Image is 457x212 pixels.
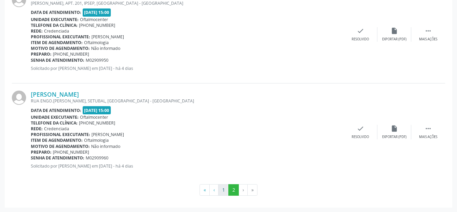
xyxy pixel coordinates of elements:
b: Rede: [31,28,43,34]
i: check [357,125,364,132]
span: Credenciada [44,126,69,132]
span: [DATE] 15:00 [83,106,111,114]
i:  [424,125,432,132]
div: Exportar (PDF) [382,37,407,42]
button: Go to first page [200,184,210,196]
button: Go to page 2 [228,184,239,196]
b: Unidade executante: [31,114,79,120]
b: Rede: [31,126,43,132]
b: Telefone da clínica: [31,120,78,126]
b: Preparo: [31,51,51,57]
b: Senha de atendimento: [31,155,84,161]
div: Resolvido [352,37,369,42]
span: Oftalmocenter [80,114,108,120]
span: Oftalmocenter [80,17,108,22]
span: M02909960 [86,155,108,161]
b: Motivo de agendamento: [31,143,90,149]
button: Go to page 1 [218,184,229,196]
span: [PERSON_NAME] [91,34,124,40]
i: insert_drive_file [391,125,398,132]
span: [PHONE_NUMBER] [53,51,89,57]
i:  [424,27,432,35]
b: Profissional executante: [31,34,90,40]
b: Motivo de agendamento: [31,45,90,51]
a: [PERSON_NAME] [31,91,79,98]
span: [PHONE_NUMBER] [53,149,89,155]
span: Oftalmologia [84,40,109,45]
span: [PHONE_NUMBER] [79,120,115,126]
b: Data de atendimento: [31,9,81,15]
b: Profissional executante: [31,132,90,137]
i: insert_drive_file [391,27,398,35]
span: Não informado [91,45,120,51]
p: Solicitado por [PERSON_NAME] em [DATE] - há 4 dias [31,163,344,169]
div: Mais ações [419,37,437,42]
ul: Pagination [12,184,445,196]
span: M02909950 [86,57,108,63]
div: Resolvido [352,135,369,139]
div: Exportar (PDF) [382,135,407,139]
b: Item de agendamento: [31,40,83,45]
span: Oftalmologia [84,137,109,143]
span: [DATE] 15:00 [83,8,111,16]
div: RUA ENGO.[PERSON_NAME], SETUBAL, [GEOGRAPHIC_DATA] - [GEOGRAPHIC_DATA] [31,98,344,104]
b: Item de agendamento: [31,137,83,143]
button: Go to previous page [209,184,219,196]
b: Preparo: [31,149,51,155]
p: Solicitado por [PERSON_NAME] em [DATE] - há 4 dias [31,65,344,71]
img: img [12,91,26,105]
b: Senha de atendimento: [31,57,84,63]
span: [PERSON_NAME] [91,132,124,137]
b: Data de atendimento: [31,108,81,113]
span: [PHONE_NUMBER] [79,22,115,28]
b: Telefone da clínica: [31,22,78,28]
span: Credenciada [44,28,69,34]
span: Não informado [91,143,120,149]
div: Mais ações [419,135,437,139]
i: check [357,27,364,35]
b: Unidade executante: [31,17,79,22]
div: [PERSON_NAME], APT. 201, IPSEP, [GEOGRAPHIC_DATA] - [GEOGRAPHIC_DATA] [31,0,344,6]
